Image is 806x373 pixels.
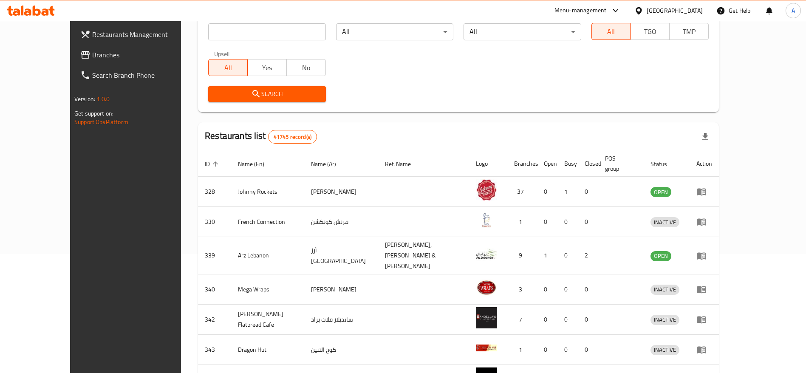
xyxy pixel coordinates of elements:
[557,305,578,335] td: 0
[304,237,378,274] td: أرز [GEOGRAPHIC_DATA]
[507,151,537,177] th: Branches
[304,335,378,365] td: كوخ التنين
[537,335,557,365] td: 0
[74,108,113,119] span: Get support on:
[268,130,317,144] div: Total records count
[557,237,578,274] td: 0
[650,251,671,261] span: OPEN
[634,25,666,38] span: TGO
[198,177,231,207] td: 328
[650,315,679,325] span: INACTIVE
[595,25,628,38] span: All
[74,24,205,45] a: Restaurants Management
[696,345,712,355] div: Menu
[205,159,221,169] span: ID
[198,305,231,335] td: 342
[336,23,453,40] div: All
[212,62,244,74] span: All
[537,207,557,237] td: 0
[696,251,712,261] div: Menu
[578,207,598,237] td: 0
[578,274,598,305] td: 0
[476,307,497,328] img: Sandella's Flatbread Cafe
[92,50,198,60] span: Branches
[469,151,507,177] th: Logo
[537,151,557,177] th: Open
[74,45,205,65] a: Branches
[630,23,670,40] button: TGO
[557,151,578,177] th: Busy
[507,237,537,274] td: 9
[251,62,283,74] span: Yes
[92,29,198,40] span: Restaurants Management
[537,274,557,305] td: 0
[507,335,537,365] td: 1
[311,159,347,169] span: Name (Ar)
[215,89,319,99] span: Search
[792,6,795,15] span: A
[557,335,578,365] td: 0
[205,130,317,144] h2: Restaurants list
[578,237,598,274] td: 2
[92,70,198,80] span: Search Branch Phone
[74,93,95,105] span: Version:
[198,274,231,305] td: 340
[304,177,378,207] td: [PERSON_NAME]
[269,133,317,141] span: 41745 record(s)
[669,23,709,40] button: TMP
[578,305,598,335] td: 0
[605,153,633,174] span: POS group
[304,274,378,305] td: [PERSON_NAME]
[476,209,497,231] img: French Connection
[74,116,128,127] a: Support.OpsPlatform
[695,127,716,147] div: Export file
[378,237,469,274] td: [PERSON_NAME],[PERSON_NAME] & [PERSON_NAME]
[231,335,304,365] td: Dragon Hut
[198,237,231,274] td: 339
[673,25,705,38] span: TMP
[290,62,322,74] span: No
[74,65,205,85] a: Search Branch Phone
[464,23,581,40] div: All
[591,23,631,40] button: All
[507,207,537,237] td: 1
[476,337,497,359] img: Dragon Hut
[690,151,719,177] th: Action
[650,187,671,197] div: OPEN
[385,159,422,169] span: Ref. Name
[650,159,678,169] span: Status
[537,305,557,335] td: 0
[208,86,325,102] button: Search
[231,274,304,305] td: Mega Wraps
[537,237,557,274] td: 1
[650,285,679,295] div: INACTIVE
[650,345,679,355] span: INACTIVE
[696,186,712,197] div: Menu
[231,305,304,335] td: [PERSON_NAME] Flatbread Cafe
[557,177,578,207] td: 1
[304,207,378,237] td: فرنش كونكشن
[650,285,679,294] span: INACTIVE
[476,179,497,201] img: Johnny Rockets
[650,218,679,227] span: INACTIVE
[286,59,326,76] button: No
[578,177,598,207] td: 0
[231,237,304,274] td: Arz Lebanon
[198,335,231,365] td: 343
[696,217,712,227] div: Menu
[304,305,378,335] td: سانديلاز فلات براد
[557,274,578,305] td: 0
[208,23,325,40] input: Search for restaurant name or ID..
[554,6,607,16] div: Menu-management
[238,159,275,169] span: Name (En)
[247,59,287,76] button: Yes
[214,51,230,57] label: Upsell
[96,93,110,105] span: 1.0.0
[578,151,598,177] th: Closed
[198,207,231,237] td: 330
[557,207,578,237] td: 0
